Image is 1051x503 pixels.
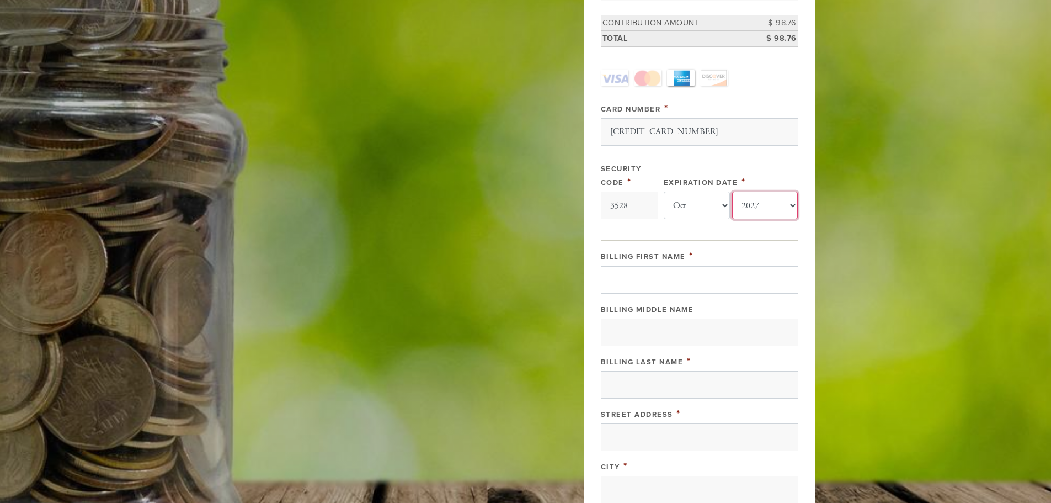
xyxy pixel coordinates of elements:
[601,70,628,86] a: Visa
[664,192,730,219] select: Expiration Date month
[676,407,681,420] span: This field is required.
[601,31,749,47] td: Total
[601,358,684,367] label: Billing Last Name
[689,250,693,262] span: This field is required.
[601,305,694,314] label: Billing Middle Name
[749,15,798,31] td: $ 98.76
[700,70,728,86] a: Discover
[749,31,798,47] td: $ 98.76
[601,463,620,472] label: City
[601,105,661,114] label: Card Number
[667,70,695,86] a: Amex
[664,102,669,114] span: This field is required.
[732,192,798,219] select: Expiration Date year
[601,15,749,31] td: Contribution Amount
[627,176,632,188] span: This field is required.
[687,355,691,367] span: This field is required.
[601,410,673,419] label: Street Address
[601,165,642,187] label: Security Code
[634,70,661,86] a: MasterCard
[623,460,628,472] span: This field is required.
[741,176,746,188] span: This field is required.
[601,252,686,261] label: Billing First Name
[664,178,738,187] label: Expiration Date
